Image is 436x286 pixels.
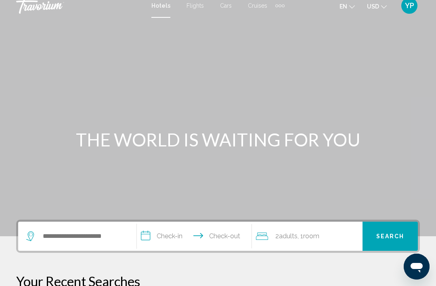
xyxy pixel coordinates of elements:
[340,3,347,10] span: en
[67,129,369,150] h1: THE WORLD IS WAITING FOR YOU
[405,2,414,10] span: YP
[340,0,355,12] button: Change language
[18,222,418,251] div: Search widget
[376,233,405,240] span: Search
[367,0,387,12] button: Change currency
[275,231,298,242] span: 2
[137,222,252,251] button: Check in and out dates
[367,3,379,10] span: USD
[151,2,170,9] a: Hotels
[252,222,363,251] button: Travelers: 2 adults, 0 children
[298,231,319,242] span: , 1
[279,232,298,240] span: Adults
[187,2,204,9] a: Flights
[248,2,267,9] a: Cruises
[303,232,319,240] span: Room
[363,222,418,251] button: Search
[220,2,232,9] a: Cars
[404,254,430,280] iframe: Button to launch messaging window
